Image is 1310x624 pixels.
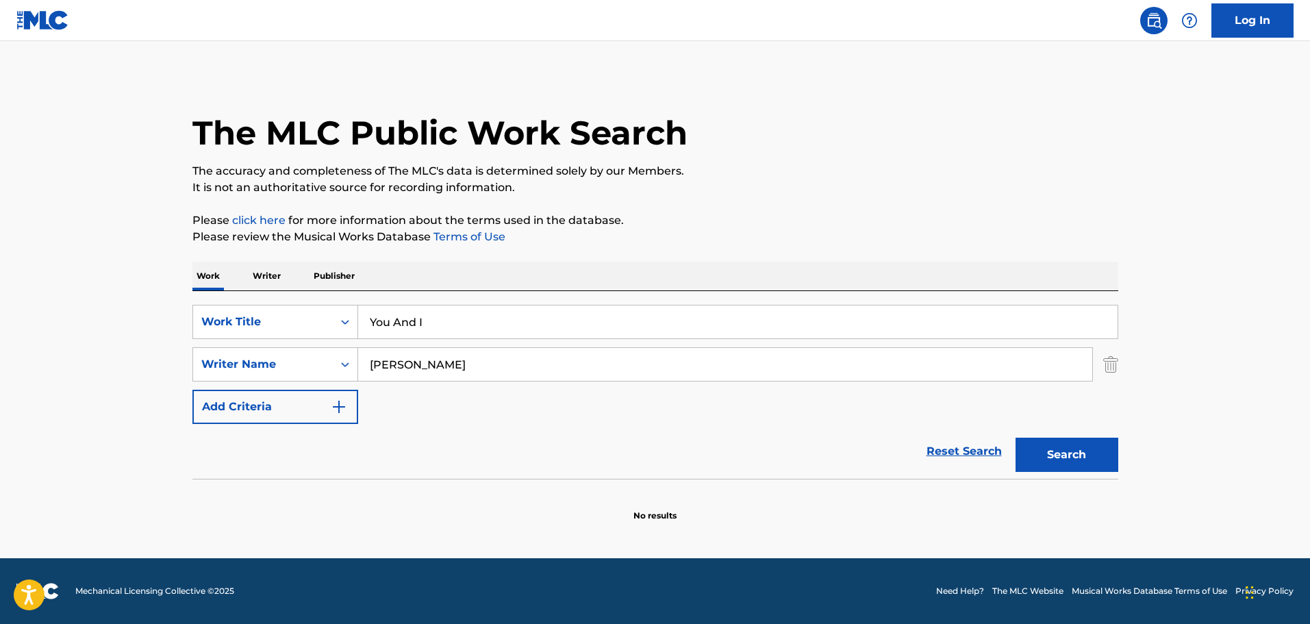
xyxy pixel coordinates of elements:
img: MLC Logo [16,10,69,30]
img: help [1181,12,1198,29]
div: Writer Name [201,356,325,373]
p: Work [192,262,224,290]
a: Musical Works Database Terms of Use [1072,585,1227,597]
h1: The MLC Public Work Search [192,112,688,153]
a: Public Search [1140,7,1168,34]
a: Need Help? [936,585,984,597]
div: Help [1176,7,1203,34]
p: Please review the Musical Works Database [192,229,1118,245]
p: The accuracy and completeness of The MLC's data is determined solely by our Members. [192,163,1118,179]
a: Log In [1211,3,1294,38]
a: Privacy Policy [1235,585,1294,597]
img: Delete Criterion [1103,347,1118,382]
p: It is not an authoritative source for recording information. [192,179,1118,196]
img: search [1146,12,1162,29]
iframe: Chat Widget [1242,558,1310,624]
a: The MLC Website [992,585,1063,597]
a: Terms of Use [431,230,505,243]
form: Search Form [192,305,1118,479]
img: 9d2ae6d4665cec9f34b9.svg [331,399,347,415]
a: Reset Search [920,436,1009,466]
p: No results [633,493,677,522]
p: Publisher [310,262,359,290]
button: Search [1016,438,1118,472]
span: Mechanical Licensing Collective © 2025 [75,585,234,597]
p: Please for more information about the terms used in the database. [192,212,1118,229]
div: Work Title [201,314,325,330]
img: logo [16,583,59,599]
p: Writer [249,262,285,290]
div: Drag [1246,572,1254,613]
a: click here [232,214,286,227]
button: Add Criteria [192,390,358,424]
